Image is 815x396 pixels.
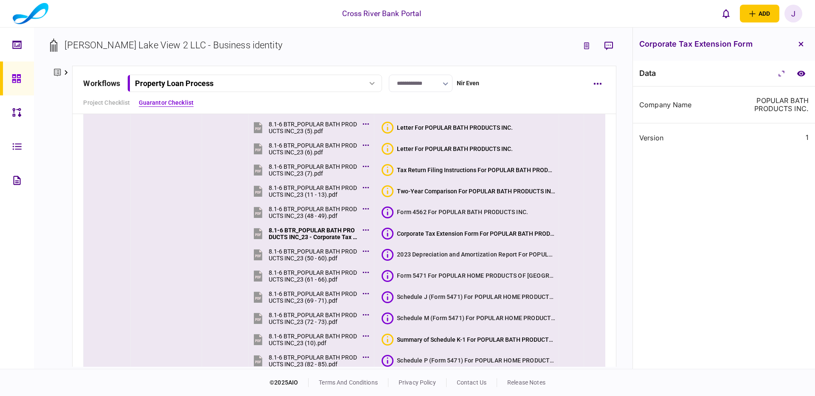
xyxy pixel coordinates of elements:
div: 8.1-6 BTR_POPULAR BATH PRODUCTS INC_23 (10).pdf [269,333,358,346]
button: J [784,5,802,22]
button: 8.1-6 BTR_POPULAR BATH PRODUCTS INC_23 (6).pdf [252,139,367,158]
div: Tax Return Filing Instructions For POPULAR BATH PRODUCTS INC. [397,167,556,173]
button: 8.1-6 BTR_POPULAR BATH PRODUCTS INC_23 (7).pdf [252,160,367,179]
div: Letter For POPULAR BATH PRODUCTS INC. [397,124,513,131]
a: privacy policy [399,379,436,386]
div: Bad quality [382,143,393,155]
div: Schedule J (Form 5471) For POPULAR HOME PRODUCTS OF CHINA [397,293,556,301]
button: Bad qualitySummary of Schedule K-1 For POPULAR BATH PRODUCTS INC. [382,334,556,346]
div: 8.1-6 BTR_POPULAR BATH PRODUCTS INC_23 (72 - 73).pdf [269,312,358,325]
div: POPULAR BATH PRODUCTS INC. [728,97,809,113]
div: workflows [83,78,120,89]
div: 8.1-6 BTR_POPULAR BATH PRODUCTS INC_23 (50 - 60).pdf [269,248,358,262]
button: Collapse/Expand All [774,66,789,81]
div: Letter For POPULAR BATH PRODUCTS INC. [397,145,513,152]
a: contact us [457,379,486,386]
div: 8.1-6 BTR_POPULAR BATH PRODUCTS INC_23 (61 - 66).pdf [269,269,358,283]
button: 8.1-6 BTR_POPULAR BATH PRODUCTS INC_23 (5).pdf [252,118,367,137]
div: Schedule M (Form 5471) For POPULAR HOME PRODUCTS OF CHINA [397,314,556,322]
div: 8.1-6 BTR_POPULAR BATH PRODUCTS INC_23 (48 - 49).pdf [269,206,358,219]
a: Guarantor Checklist [139,98,194,107]
button: Bad qualityTwo-Year Comparison For POPULAR BATH PRODUCTS INC. [382,185,556,197]
div: 8.1-6 BTR_POPULAR BATH PRODUCTS INC_23 (6).pdf [269,142,358,156]
img: client company logo [13,3,48,24]
button: 8.1-6 BTR_POPULAR BATH PRODUCTS INC_23 (10).pdf [252,330,367,349]
div: Property Loan Process [135,79,214,88]
div: 8.1-6 BTR_POPULAR BATH PRODUCTS INC_23 - Corporate Tax Extension Form.pdf [269,227,358,240]
button: Bad qualityLetter For POPULAR BATH PRODUCTS INC. [382,122,513,134]
button: open adding identity options [740,5,779,22]
button: 8.1-6 BTR_POPULAR BATH PRODUCTS INC_23 (11 - 13).pdf [252,181,367,201]
div: Bad quality [382,164,393,176]
div: Cross River Bank Portal [342,8,421,19]
button: Property Loan Process [127,75,382,92]
h3: Corporate Tax Extension Form [639,40,753,48]
button: Bad qualityLetter For POPULAR BATH PRODUCTS INC. [382,143,513,155]
button: 8.1-6 BTR_POPULAR BATH PRODUCTS INC_23 (50 - 60).pdf [252,245,367,264]
div: 1 [806,134,809,142]
div: 8.1-6 BTR_POPULAR BATH PRODUCTS INC_23 (69 - 71).pdf [269,290,358,304]
button: 8.1-6 BTR_POPULAR BATH PRODUCTS INC_23 (69 - 71).pdf [252,287,367,307]
a: terms and conditions [319,379,378,386]
div: 2023 Depreciation and Amortization Report For POPULAR BATH PRODUCTS INC. [397,250,556,259]
div: Company Name [639,101,721,108]
button: 8.1-6 BTR_POPULAR BATH PRODUCTS INC_23 (72 - 73).pdf [252,309,367,328]
button: link to underwriting page [579,38,594,53]
div: Form 4562 For POPULAR BATH PRODUCTS INC. [397,208,528,216]
div: Schedule P (Form 5471) For POPULAR HOME PRODUCTS OF CHINA [397,356,556,365]
a: release notes [507,379,545,386]
div: Two-Year Comparison For POPULAR BATH PRODUCTS INC. [397,188,556,195]
div: Nir Even [457,79,480,88]
button: 8.1-6 BTR_POPULAR BATH PRODUCTS INC_23 - Corporate Tax Extension Form.pdf [252,224,367,243]
div: version [639,134,721,141]
button: Bad qualityTax Return Filing Instructions For POPULAR BATH PRODUCTS INC. [382,164,556,176]
div: 8.1-6 BTR_POPULAR BATH PRODUCTS INC_23 (11 - 13).pdf [269,184,358,198]
button: 8.1-6 BTR_POPULAR BATH PRODUCTS INC_23 (82 - 85).pdf [252,351,367,370]
a: compare to document [793,66,809,81]
div: Form 5471 For POPULAR HOME PRODUCTS OF CHINA [397,271,556,280]
div: 8.1-6 BTR_POPULAR BATH PRODUCTS INC_23 (82 - 85).pdf [269,354,358,368]
div: [PERSON_NAME] Lake View 2 LLC - Business identity [65,38,282,52]
div: 8.1-6 BTR_POPULAR BATH PRODUCTS INC_23 (5).pdf [269,121,358,134]
div: Bad quality [382,122,393,134]
div: Summary of Schedule K-1 For POPULAR BATH PRODUCTS INC. [397,336,556,343]
button: Corporate Tax Extension Form For POPULAR BATH PRODUCTS INC. [382,228,556,240]
div: Bad quality [382,334,393,346]
button: 8.1-6 BTR_POPULAR BATH PRODUCTS INC_23 (61 - 66).pdf [252,266,367,285]
div: 8.1-6 BTR_POPULAR BATH PRODUCTS INC_23 (7).pdf [269,163,358,177]
div: Corporate Tax Extension Form For POPULAR BATH PRODUCTS INC. [397,230,556,237]
div: data [639,69,656,78]
a: Project Checklist [83,98,130,107]
div: © 2025 AIO [270,378,309,387]
button: open notifications list [717,5,735,22]
div: Bad quality [382,185,393,197]
button: 8.1-6 BTR_POPULAR BATH PRODUCTS INC_23 (48 - 49).pdf [252,203,367,222]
